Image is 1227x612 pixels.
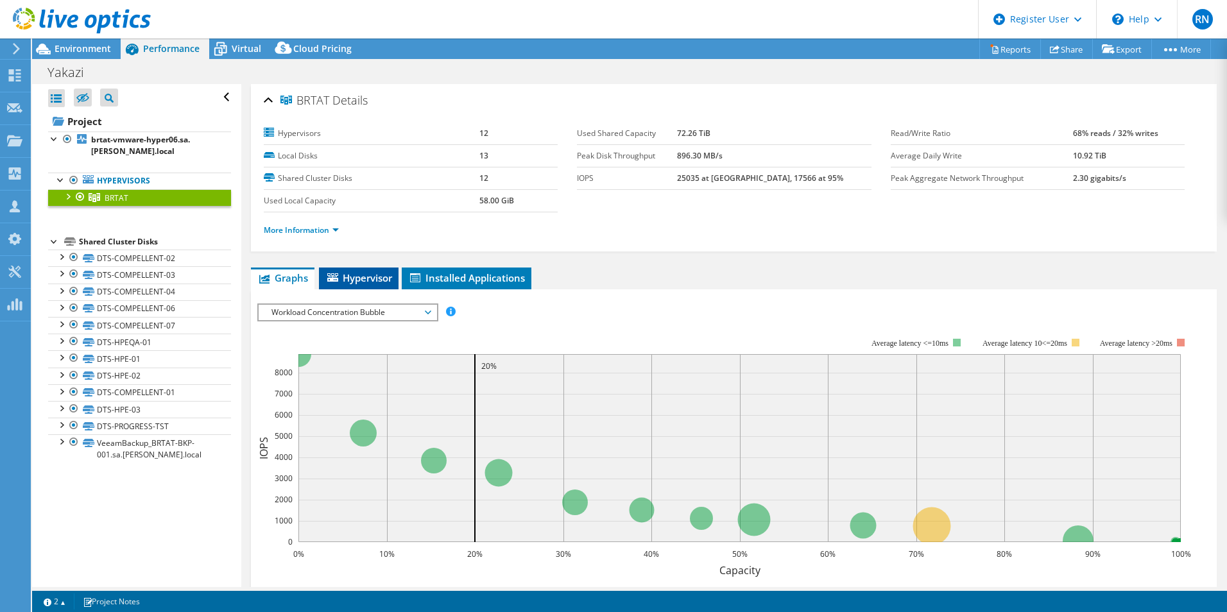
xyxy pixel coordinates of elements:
[979,39,1041,59] a: Reports
[891,172,1073,185] label: Peak Aggregate Network Throughput
[677,128,710,139] b: 72.26 TiB
[891,149,1073,162] label: Average Daily Write
[479,128,488,139] b: 12
[1192,9,1213,30] span: RN
[1085,548,1101,559] text: 90%
[577,127,677,140] label: Used Shared Capacity
[732,548,748,559] text: 50%
[379,548,395,559] text: 10%
[257,437,271,459] text: IOPS
[1073,150,1106,161] b: 10.92 TiB
[264,172,479,185] label: Shared Cluster Disks
[871,339,948,348] tspan: Average latency <=10ms
[275,409,293,420] text: 6000
[48,189,231,206] a: BRTAT
[1092,39,1152,59] a: Export
[48,266,231,283] a: DTS-COMPELLENT-03
[909,548,924,559] text: 70%
[48,434,231,463] a: VeeamBackup_BRTAT-BKP-001.sa.[PERSON_NAME].local
[1171,548,1190,559] text: 100%
[280,94,329,107] span: BRTAT
[1073,173,1126,183] b: 2.30 gigabits/s
[257,271,308,284] span: Graphs
[479,150,488,161] b: 13
[48,250,231,266] a: DTS-COMPELLENT-02
[1100,339,1172,348] text: Average latency >20ms
[48,132,231,160] a: brtat-vmware-hyper06.sa.[PERSON_NAME].local
[408,271,525,284] span: Installed Applications
[275,367,293,378] text: 8000
[719,563,760,577] text: Capacity
[48,368,231,384] a: DTS-HPE-02
[275,494,293,505] text: 2000
[577,172,677,185] label: IOPS
[48,284,231,300] a: DTS-COMPELLENT-04
[644,548,659,559] text: 40%
[264,149,479,162] label: Local Disks
[556,548,571,559] text: 30%
[48,384,231,401] a: DTS-COMPELLENT-01
[42,65,104,80] h1: Yakazi
[264,225,339,235] a: More Information
[1151,39,1211,59] a: More
[481,361,497,371] text: 20%
[79,234,231,250] div: Shared Cluster Disks
[275,430,293,441] text: 5000
[997,548,1012,559] text: 80%
[48,334,231,350] a: DTS-HPEQA-01
[91,134,190,157] b: brtat-vmware-hyper06.sa.[PERSON_NAME].local
[232,42,261,55] span: Virtual
[982,339,1067,348] tspan: Average latency 10<=20ms
[293,42,352,55] span: Cloud Pricing
[264,127,479,140] label: Hypervisors
[288,536,293,547] text: 0
[467,548,483,559] text: 20%
[275,515,293,526] text: 1000
[48,317,231,334] a: DTS-COMPELLENT-07
[479,173,488,183] b: 12
[265,305,430,320] span: Workload Concentration Bubble
[275,473,293,484] text: 3000
[48,350,231,367] a: DTS-HPE-01
[891,127,1073,140] label: Read/Write Ratio
[820,548,836,559] text: 60%
[332,92,368,108] span: Details
[677,173,843,183] b: 25035 at [GEOGRAPHIC_DATA], 17566 at 95%
[275,452,293,463] text: 4000
[74,593,149,609] a: Project Notes
[264,194,479,207] label: Used Local Capacity
[479,195,514,206] b: 58.00 GiB
[48,401,231,418] a: DTS-HPE-03
[48,300,231,317] a: DTS-COMPELLENT-06
[325,271,392,284] span: Hypervisor
[293,548,304,559] text: 0%
[143,42,200,55] span: Performance
[1112,13,1124,25] svg: \n
[48,418,231,434] a: DTS-PROGRESS-TST
[1073,128,1158,139] b: 68% reads / 32% writes
[48,173,231,189] a: Hypervisors
[1040,39,1093,59] a: Share
[55,42,111,55] span: Environment
[35,593,74,609] a: 2
[577,149,677,162] label: Peak Disk Throughput
[48,111,231,132] a: Project
[105,192,128,203] span: BRTAT
[677,150,723,161] b: 896.30 MB/s
[275,388,293,399] text: 7000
